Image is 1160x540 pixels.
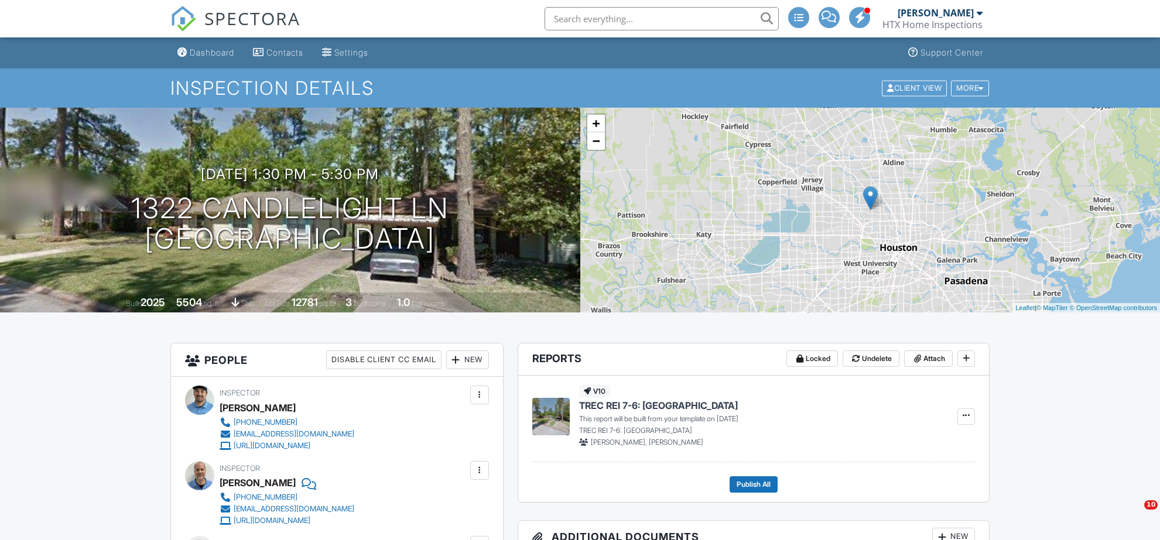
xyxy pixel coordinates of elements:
[220,515,354,527] a: [URL][DOMAIN_NAME]
[234,418,297,427] div: [PHONE_NUMBER]
[141,296,165,308] div: 2025
[248,42,308,64] a: Contacts
[1015,304,1035,311] a: Leaflet
[190,47,234,57] div: Dashboard
[412,299,445,308] span: bathrooms
[898,7,974,19] div: [PERSON_NAME]
[220,491,354,503] a: [PHONE_NUMBER]
[951,80,989,96] div: More
[220,399,296,417] div: [PERSON_NAME]
[345,296,352,308] div: 3
[241,299,254,308] span: slab
[234,429,354,439] div: [EMAIL_ADDRESS][DOMAIN_NAME]
[334,47,368,57] div: Settings
[265,299,290,308] span: Lot Size
[131,193,449,255] h1: 1322 Candlelight Ln [GEOGRAPHIC_DATA]
[446,350,489,369] div: New
[882,80,947,96] div: Client View
[1036,304,1068,311] a: © MapTiler
[266,47,303,57] div: Contacts
[545,7,779,30] input: Search everything...
[201,166,379,182] h3: [DATE] 1:30 pm - 5:30 pm
[904,42,988,64] a: Support Center
[587,115,605,132] a: Zoom in
[1012,303,1160,313] div: |
[234,516,310,525] div: [URL][DOMAIN_NAME]
[220,440,354,452] a: [URL][DOMAIN_NAME]
[220,474,296,491] div: [PERSON_NAME]
[881,83,950,92] a: Client View
[587,132,605,150] a: Zoom out
[234,504,354,514] div: [EMAIL_ADDRESS][DOMAIN_NAME]
[234,441,310,450] div: [URL][DOMAIN_NAME]
[170,6,196,32] img: The Best Home Inspection Software - Spectora
[234,493,297,502] div: [PHONE_NUMBER]
[1120,500,1148,528] iframe: Intercom live chat
[220,503,354,515] a: [EMAIL_ADDRESS][DOMAIN_NAME]
[126,299,139,308] span: Built
[921,47,983,57] div: Support Center
[204,299,220,308] span: sq. ft.
[397,296,410,308] div: 1.0
[220,428,354,440] a: [EMAIL_ADDRESS][DOMAIN_NAME]
[220,388,260,397] span: Inspector
[317,42,373,64] a: Settings
[220,417,354,428] a: [PHONE_NUMBER]
[326,350,442,369] div: Disable Client CC Email
[176,296,202,308] div: 5504
[882,19,983,30] div: HTX Home Inspections
[292,296,318,308] div: 12781
[320,299,334,308] span: sq.ft.
[1144,500,1158,510] span: 10
[171,343,503,377] h3: People
[170,16,300,40] a: SPECTORA
[170,78,990,98] h1: Inspection Details
[1070,304,1157,311] a: © OpenStreetMap contributors
[204,6,300,30] span: SPECTORA
[173,42,239,64] a: Dashboard
[354,299,386,308] span: bedrooms
[220,464,260,473] span: Inspector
